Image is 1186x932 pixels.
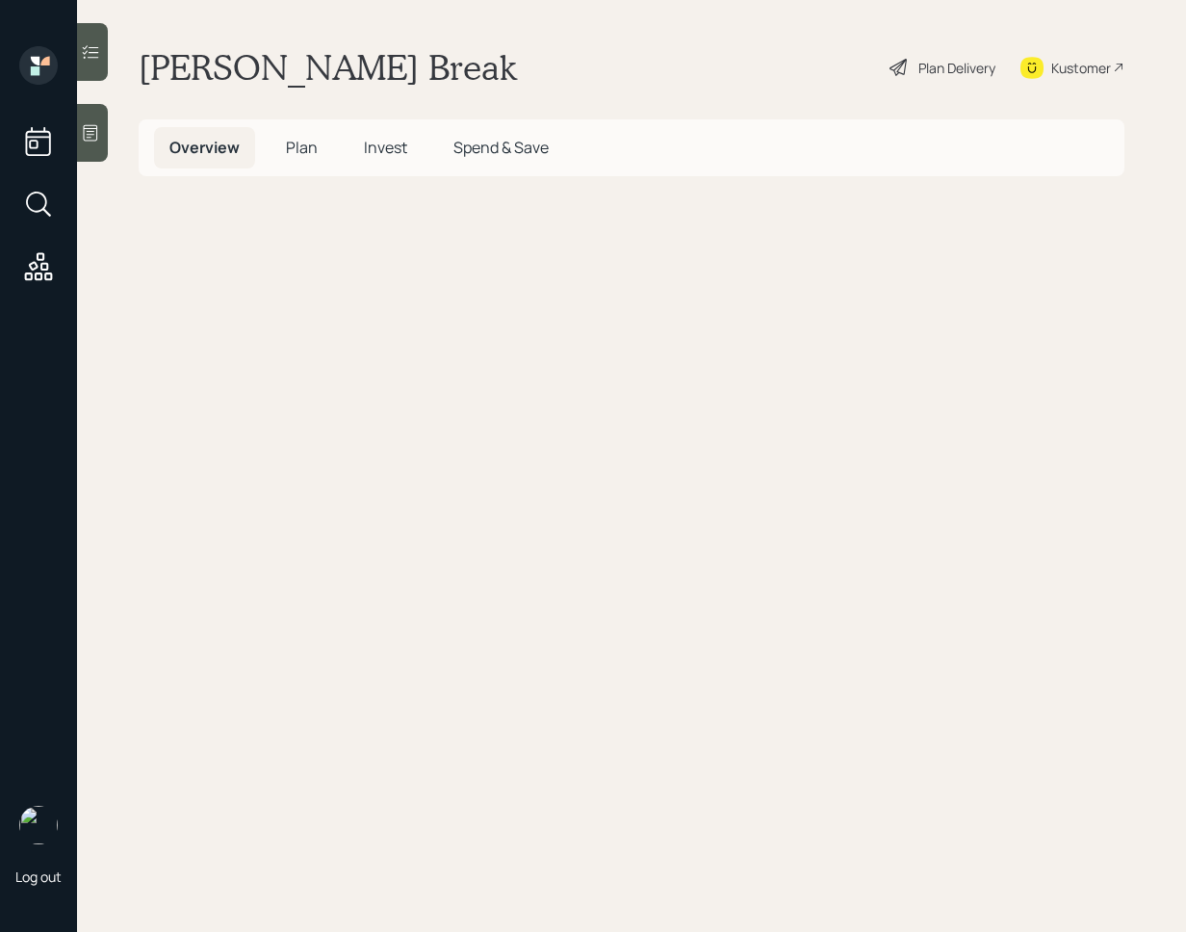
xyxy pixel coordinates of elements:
[169,137,240,158] span: Overview
[286,137,318,158] span: Plan
[453,137,549,158] span: Spend & Save
[918,58,995,78] div: Plan Delivery
[1051,58,1111,78] div: Kustomer
[364,137,407,158] span: Invest
[15,867,62,886] div: Log out
[139,46,517,89] h1: [PERSON_NAME] Break
[19,806,58,844] img: retirable_logo.png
